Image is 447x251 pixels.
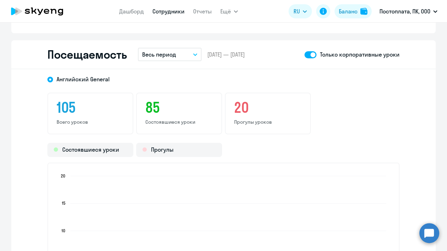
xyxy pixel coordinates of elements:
text: 20 [61,173,65,179]
button: Постоплата, ПК, ООО [376,3,441,20]
span: Ещё [220,7,231,16]
div: Прогулы [136,143,222,157]
span: RU [294,7,300,16]
p: Всего уроков [57,119,124,125]
div: Баланс [339,7,358,16]
button: Ещё [220,4,238,18]
div: Состоявшиеся уроки [47,143,133,157]
img: balance [360,8,367,15]
text: 15 [62,200,65,206]
a: Отчеты [193,8,212,15]
a: Дашборд [119,8,144,15]
p: Только корпоративные уроки [320,50,400,59]
p: Прогулы уроков [234,119,302,125]
span: [DATE] — [DATE] [207,51,245,58]
span: Английский General [57,75,110,83]
button: Балансbalance [335,4,372,18]
text: 10 [62,228,65,233]
button: RU [289,4,312,18]
button: Весь период [138,48,202,61]
p: Весь период [142,50,176,59]
h3: 20 [234,99,302,116]
a: Сотрудники [152,8,185,15]
h3: 85 [145,99,213,116]
h3: 105 [57,99,124,116]
p: Состоявшиеся уроки [145,119,213,125]
p: Постоплата, ПК, ООО [379,7,430,16]
h2: Посещаемость [47,47,127,62]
